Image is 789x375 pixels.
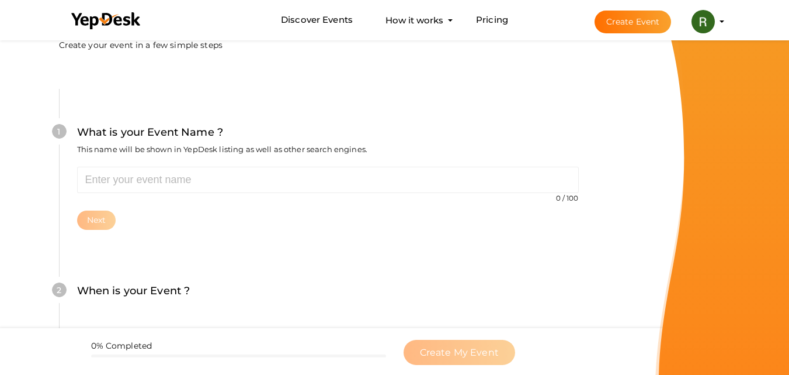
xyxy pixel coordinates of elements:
label: 0% Completed [91,340,152,352]
img: ACg8ocIw4HtUzkVNcl0NZL_P8El0Or6rE2t1NsesF1LM5Eqbg_-5Qg=s100 [691,10,715,33]
input: Enter your event name [77,167,579,193]
label: What is your Event Name ? [77,124,224,141]
small: 0 / 100 [556,194,579,202]
label: When is your Event ? [77,283,190,300]
div: 1 [52,124,67,139]
label: Create your event in a few simple steps [59,39,223,51]
a: Pricing [476,9,508,31]
button: How it works [382,9,447,31]
a: Discover Events [281,9,353,31]
button: Create Event [595,11,672,33]
button: Create My Event [404,340,515,365]
label: This name will be shown in YepDesk listing as well as other search engines. [77,144,368,155]
div: 2 [52,283,67,297]
span: Create My Event [420,347,499,358]
button: Next [77,211,116,230]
